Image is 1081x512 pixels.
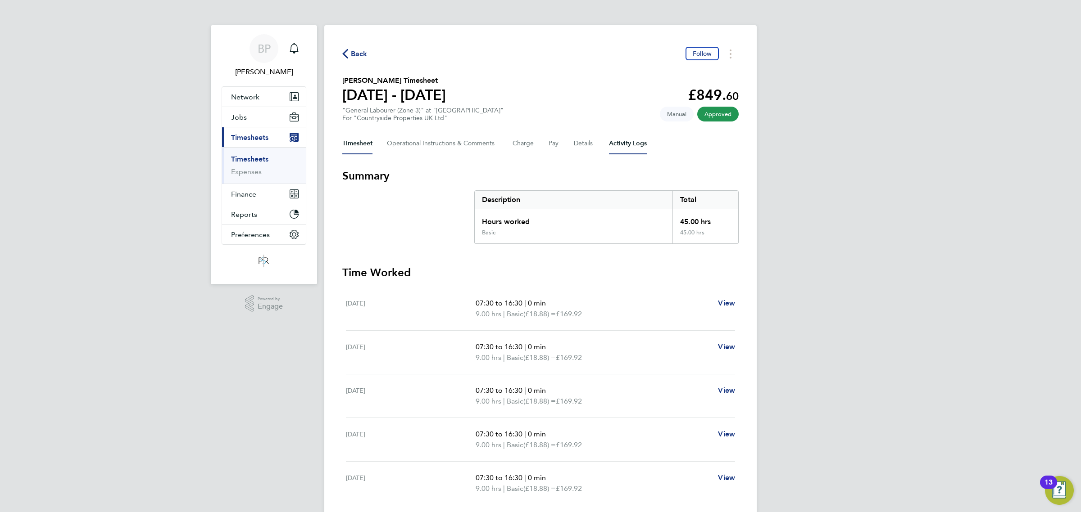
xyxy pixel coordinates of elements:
button: Timesheets Menu [722,47,739,61]
span: (£18.88) = [523,440,556,449]
div: [DATE] [346,429,476,450]
span: View [718,299,735,307]
span: 07:30 to 16:30 [476,430,522,438]
span: View [718,473,735,482]
span: (£18.88) = [523,310,556,318]
button: Finance [222,184,306,204]
span: | [503,397,505,405]
span: Basic [507,440,523,450]
span: 07:30 to 16:30 [476,299,522,307]
div: 45.00 hrs [672,209,738,229]
div: Timesheets [222,147,306,184]
a: BP[PERSON_NAME] [222,34,306,77]
span: Network [231,93,259,101]
button: Activity Logs [609,133,647,154]
h3: Summary [342,169,739,183]
div: 13 [1045,482,1053,494]
span: Back [351,49,368,59]
span: | [503,484,505,493]
span: (£18.88) = [523,353,556,362]
span: Basic [507,396,523,407]
div: Basic [482,229,495,236]
button: Timesheet [342,133,372,154]
a: Expenses [231,167,262,176]
a: Powered byEngage [245,295,283,312]
button: Network [222,87,306,107]
span: 0 min [528,473,546,482]
h1: [DATE] - [DATE] [342,86,446,104]
span: £169.92 [556,397,582,405]
h2: [PERSON_NAME] Timesheet [342,75,446,86]
div: Summary [474,190,739,244]
button: Preferences [222,225,306,244]
span: 0 min [528,386,546,395]
img: psrsolutions-logo-retina.png [256,254,272,268]
span: Basic [507,483,523,494]
span: £169.92 [556,440,582,449]
div: [DATE] [346,298,476,319]
span: 9.00 hrs [476,440,501,449]
button: Open Resource Center, 13 new notifications [1045,476,1074,505]
span: 07:30 to 16:30 [476,473,522,482]
span: | [503,440,505,449]
div: [DATE] [346,341,476,363]
button: Reports [222,204,306,224]
span: | [503,353,505,362]
span: 0 min [528,299,546,307]
span: This timesheet has been approved. [697,107,739,121]
span: Ben Perkin [222,67,306,77]
span: Reports [231,210,257,219]
span: | [524,299,526,307]
button: Charge [513,133,534,154]
span: Basic [507,352,523,363]
a: Go to home page [222,254,306,268]
div: [DATE] [346,472,476,494]
button: Back [342,48,368,59]
span: This timesheet was manually created. [660,107,694,121]
span: 07:30 to 16:30 [476,386,522,395]
span: 0 min [528,430,546,438]
div: Hours worked [475,209,672,229]
span: BP [258,43,271,54]
a: View [718,429,735,440]
span: View [718,342,735,351]
span: | [503,310,505,318]
span: Jobs [231,113,247,121]
span: 9.00 hrs [476,484,501,493]
a: View [718,472,735,483]
a: Timesheets [231,155,268,163]
div: 45.00 hrs [672,229,738,243]
div: "General Labourer (Zone 3)" at "[GEOGRAPHIC_DATA]" [342,107,504,122]
span: | [524,342,526,351]
a: View [718,298,735,309]
button: Follow [686,47,719,60]
span: Timesheets [231,133,268,142]
span: 07:30 to 16:30 [476,342,522,351]
span: | [524,430,526,438]
div: Total [672,191,738,209]
div: [DATE] [346,385,476,407]
h3: Time Worked [342,265,739,280]
span: £169.92 [556,310,582,318]
button: Operational Instructions & Comments [387,133,498,154]
span: Powered by [258,295,283,303]
span: 9.00 hrs [476,397,501,405]
a: View [718,385,735,396]
span: (£18.88) = [523,397,556,405]
span: £169.92 [556,353,582,362]
div: For "Countryside Properties UK Ltd" [342,114,504,122]
span: Finance [231,190,256,198]
a: View [718,341,735,352]
span: View [718,386,735,395]
span: (£18.88) = [523,484,556,493]
span: Follow [693,49,712,58]
span: 60 [726,90,739,103]
span: 9.00 hrs [476,310,501,318]
span: | [524,386,526,395]
button: Pay [549,133,559,154]
button: Details [574,133,595,154]
app-decimal: £849. [688,86,739,103]
button: Jobs [222,107,306,127]
span: Basic [507,309,523,319]
button: Timesheets [222,127,306,147]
